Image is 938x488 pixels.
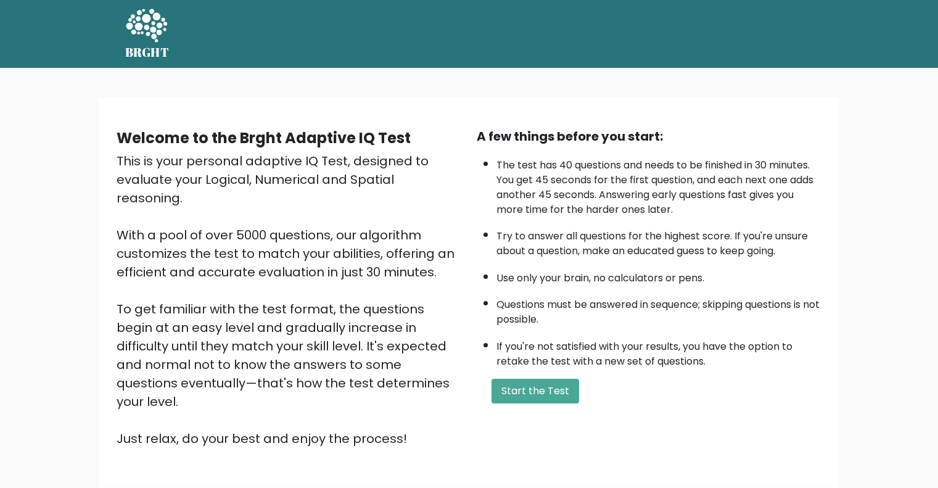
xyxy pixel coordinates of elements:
[496,265,822,286] li: Use only your brain, no calculators or pens.
[492,379,579,403] button: Start the Test
[496,333,822,369] li: If you're not satisfied with your results, you have the option to retake the test with a new set ...
[125,45,170,60] h5: BRGHT
[125,5,170,63] a: BRGHT
[496,223,822,258] li: Try to answer all questions for the highest score. If you're unsure about a question, make an edu...
[117,152,462,448] div: This is your personal adaptive IQ Test, designed to evaluate your Logical, Numerical and Spatial ...
[496,291,822,327] li: Questions must be answered in sequence; skipping questions is not possible.
[117,128,411,148] b: Welcome to the Brght Adaptive IQ Test
[496,152,822,217] li: The test has 40 questions and needs to be finished in 30 minutes. You get 45 seconds for the firs...
[477,127,822,146] div: A few things before you start:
